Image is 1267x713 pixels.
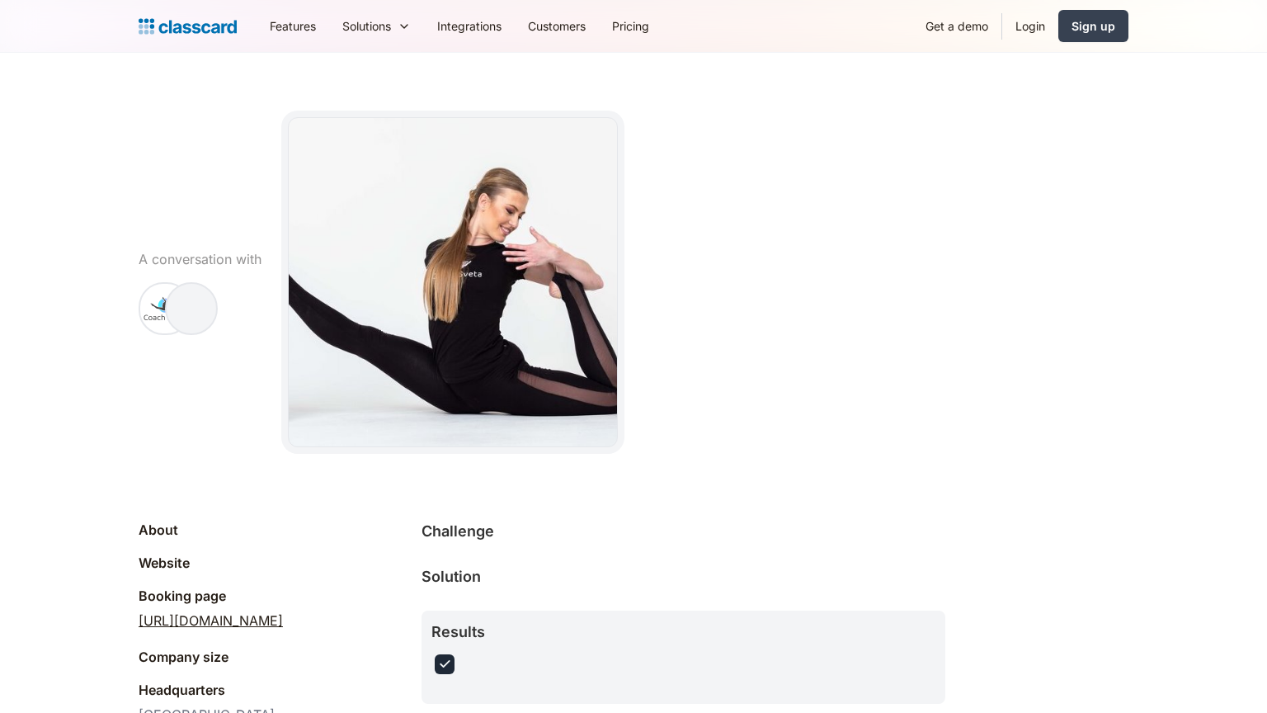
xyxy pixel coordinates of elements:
h2: Solution [422,565,481,588]
a: home [139,15,237,38]
a: Customers [515,7,599,45]
a: Integrations [424,7,515,45]
a: Get a demo [912,7,1001,45]
div: Solutions [329,7,424,45]
div: Company size [139,647,228,667]
div: About [139,520,178,540]
a: Features [257,7,329,45]
h2: Challenge [422,520,494,542]
div: A conversation with [139,249,261,269]
a: Pricing [599,7,662,45]
h2: Results [431,621,485,643]
a: Sign up [1058,10,1128,42]
a: Login [1002,7,1058,45]
div: Sign up [1072,17,1115,35]
div: Booking page [139,586,226,606]
div: Website [139,553,190,573]
div: Headquarters [139,680,225,700]
a: [URL][DOMAIN_NAME] [139,611,283,630]
div: Solutions [342,17,391,35]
